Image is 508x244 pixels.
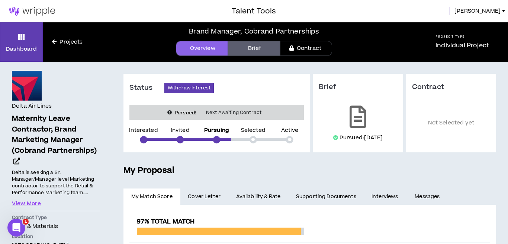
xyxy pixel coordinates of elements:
p: Invited [171,128,190,133]
p: Time & Materials [12,222,100,230]
a: Contract [280,41,332,56]
a: Messages [407,188,449,205]
a: Overview [176,41,228,56]
button: View More [12,200,41,208]
p: Selected [241,128,266,133]
h3: Brief [319,83,397,92]
h5: Project Type [435,34,489,39]
p: Pursuing [204,128,229,133]
h3: Contract [412,83,491,92]
a: Availability & Rate [228,188,288,205]
p: Delta is seeking a Sr. Manager/Manager level Marketing contractor to support the Retail & Perform... [12,169,100,197]
h4: Delta Air Lines [12,102,52,110]
h3: Status [129,83,164,92]
p: Location [12,233,100,240]
div: Brand Manager, Cobrand Partnerships [189,26,319,37]
p: Active [281,128,299,133]
i: Pursued! [175,110,196,116]
a: Brief [228,41,280,56]
p: Not Selected yet [412,103,491,143]
span: 97% Total Match [137,217,194,226]
span: Cover Letter [188,193,221,201]
a: Supporting Documents [288,188,364,205]
p: Individual Project [435,41,489,50]
h3: Talent Tools [232,6,276,17]
span: 1 [23,219,29,225]
h5: My Proposal [123,164,496,177]
p: Dashboard [6,45,37,53]
span: Next Awaiting Contract [202,109,266,116]
iframe: Intercom live chat [7,219,25,237]
span: [PERSON_NAME] [454,7,501,15]
a: Interviews [364,188,407,205]
a: Projects [43,38,92,46]
p: Pursued: [DATE] [340,134,383,142]
a: My Match Score [123,188,180,205]
p: Contract Type [12,214,100,221]
a: Maternity Leave Contractor, Brand Marketing Manager (Cobrand Partnerships) [12,114,100,167]
button: Withdraw Interest [164,83,214,93]
p: Interested [129,128,158,133]
span: Maternity Leave Contractor, Brand Marketing Manager (Cobrand Partnerships) [12,114,97,156]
